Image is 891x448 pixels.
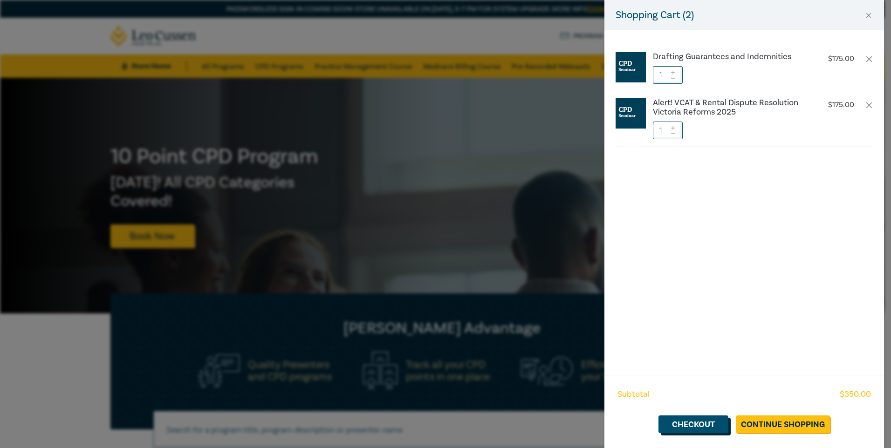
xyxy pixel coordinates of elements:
p: $ 175.00 [828,101,854,109]
a: Alert! VCAT & Rental Dispute Resolution Victoria Reforms 2025 [653,98,808,117]
img: CPD%20Seminar.jpg [616,52,646,82]
button: Close [864,11,873,20]
h5: Shopping Cart ( 2 ) [616,7,694,23]
span: $ 350.00 [840,388,871,400]
span: Subtotal [617,388,650,400]
input: 1 [653,122,683,139]
a: Drafting Guarantees and Indemnities [653,52,808,61]
input: 1 [653,66,683,84]
img: CPD%20Seminar.jpg [616,98,646,129]
a: Checkout [658,415,728,433]
p: $ 175.00 [828,54,854,63]
a: Continue Shopping [736,415,830,433]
